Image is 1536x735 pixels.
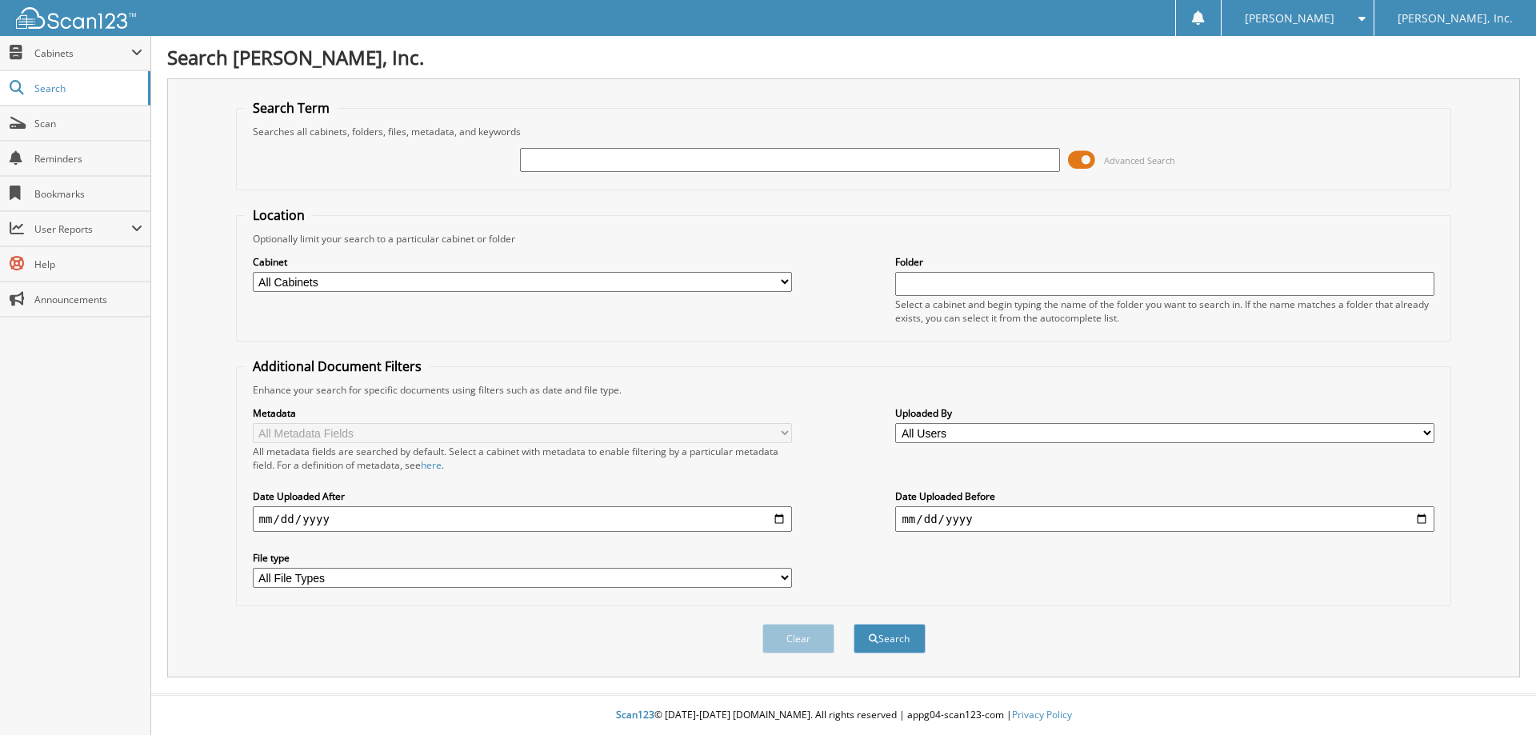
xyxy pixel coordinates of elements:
label: Metadata [253,406,792,420]
span: Cabinets [34,46,131,60]
iframe: Chat Widget [1456,658,1536,735]
label: File type [253,551,792,565]
span: Reminders [34,152,142,166]
span: Announcements [34,293,142,306]
span: Search [34,82,140,95]
legend: Location [245,206,313,224]
img: scan123-logo-white.svg [16,7,136,29]
span: User Reports [34,222,131,236]
h1: Search [PERSON_NAME], Inc. [167,44,1520,70]
span: Bookmarks [34,187,142,201]
label: Cabinet [253,255,792,269]
span: Help [34,258,142,271]
div: Enhance your search for specific documents using filters such as date and file type. [245,383,1443,397]
a: here [421,458,442,472]
input: start [253,506,792,532]
legend: Search Term [245,99,338,117]
label: Date Uploaded Before [895,489,1434,503]
legend: Additional Document Filters [245,358,430,375]
span: Scan123 [616,708,654,721]
span: [PERSON_NAME], Inc. [1398,14,1513,23]
span: [PERSON_NAME] [1245,14,1334,23]
a: Privacy Policy [1012,708,1072,721]
label: Uploaded By [895,406,1434,420]
div: Searches all cabinets, folders, files, metadata, and keywords [245,125,1443,138]
span: Advanced Search [1104,154,1175,166]
div: Optionally limit your search to a particular cabinet or folder [245,232,1443,246]
button: Clear [762,624,834,653]
div: Select a cabinet and begin typing the name of the folder you want to search in. If the name match... [895,298,1434,325]
span: Scan [34,117,142,130]
div: © [DATE]-[DATE] [DOMAIN_NAME]. All rights reserved | appg04-scan123-com | [151,696,1536,735]
button: Search [854,624,926,653]
label: Folder [895,255,1434,269]
input: end [895,506,1434,532]
div: All metadata fields are searched by default. Select a cabinet with metadata to enable filtering b... [253,445,792,472]
label: Date Uploaded After [253,489,792,503]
